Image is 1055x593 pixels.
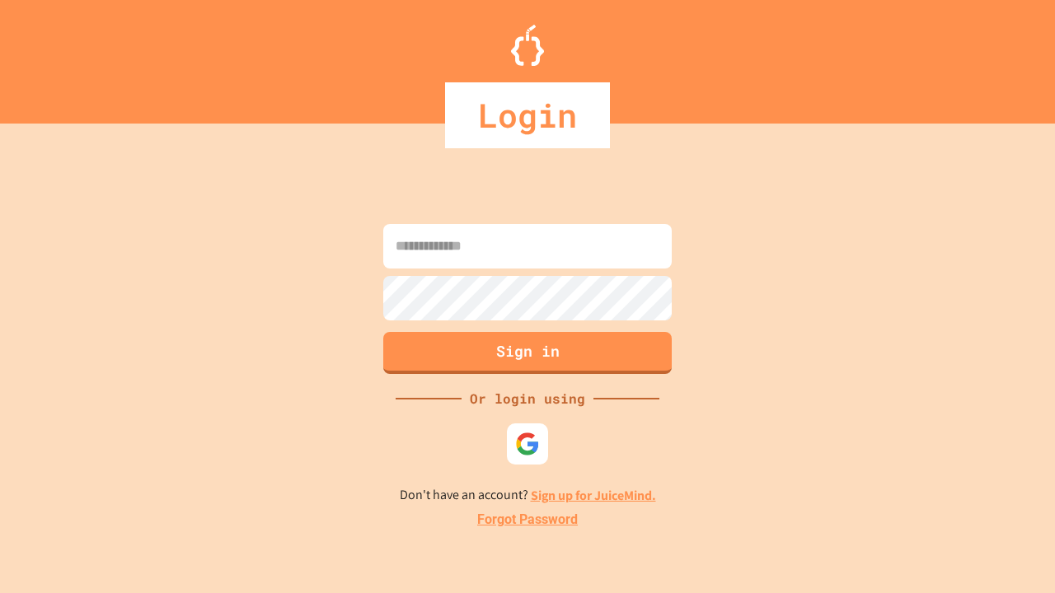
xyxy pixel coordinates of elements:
[477,510,578,530] a: Forgot Password
[511,25,544,66] img: Logo.svg
[400,485,656,506] p: Don't have an account?
[445,82,610,148] div: Login
[531,487,656,504] a: Sign up for JuiceMind.
[462,389,593,409] div: Or login using
[515,432,540,456] img: google-icon.svg
[383,332,672,374] button: Sign in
